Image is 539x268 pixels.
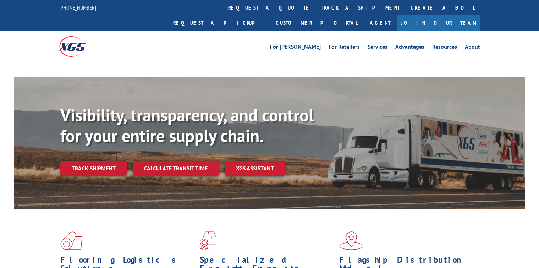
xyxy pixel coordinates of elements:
a: XGS ASSISTANT [225,161,285,176]
a: Calculate transit time [133,161,219,176]
a: About [465,44,480,52]
a: Resources [432,44,457,52]
a: For [PERSON_NAME] [270,44,321,52]
img: xgs-icon-focused-on-flooring-red [200,231,216,250]
a: Join Our Team [397,15,480,31]
a: Request a pickup [168,15,270,31]
img: xgs-icon-flagship-distribution-model-red [339,231,364,250]
a: Agent [363,15,397,31]
a: [PHONE_NUMBER] [59,4,96,11]
img: xgs-icon-total-supply-chain-intelligence-red [60,231,82,250]
a: Services [368,44,387,52]
a: Advantages [395,44,424,52]
a: Track shipment [60,161,127,176]
a: Customer Portal [270,15,363,31]
a: For Retailers [329,44,360,52]
b: Visibility, transparency, and control for your entire supply chain. [60,104,314,147]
